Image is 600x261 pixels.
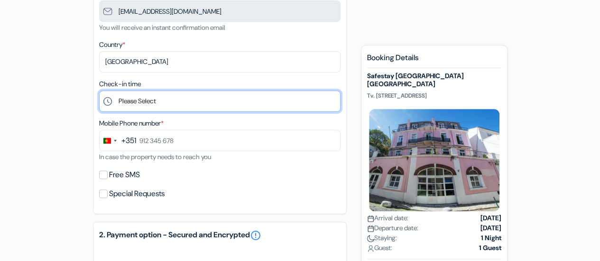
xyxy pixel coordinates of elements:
[250,230,261,241] a: error_outline
[367,92,501,99] p: Tv. [STREET_ADDRESS]
[367,53,501,68] h5: Booking Details
[99,130,341,151] input: 912 345 678
[99,118,164,128] label: Mobile Phone number
[109,168,140,181] label: Free SMS
[367,243,392,253] span: Guest:
[99,79,141,89] label: Check-in time
[481,233,501,243] strong: 1 Night
[479,243,501,253] strong: 1 Guest
[367,245,374,252] img: user_icon.svg
[367,223,418,233] span: Departure date:
[100,130,136,151] button: Change country, selected Portugal (+351)
[99,0,341,22] input: Enter email address
[99,153,211,161] small: In case the property needs to reach you
[99,230,341,241] h5: 2. Payment option - Secured and Encrypted
[99,23,225,32] small: You will receive an instant confirmation email
[367,233,397,243] span: Staying:
[367,213,408,223] span: Arrival date:
[367,225,374,232] img: calendar.svg
[121,135,136,146] div: +351
[480,223,501,233] strong: [DATE]
[99,40,125,50] label: Country
[367,235,374,242] img: moon.svg
[367,215,374,222] img: calendar.svg
[367,72,501,88] h5: Safestay [GEOGRAPHIC_DATA] [GEOGRAPHIC_DATA]
[480,213,501,223] strong: [DATE]
[109,187,165,200] label: Special Requests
